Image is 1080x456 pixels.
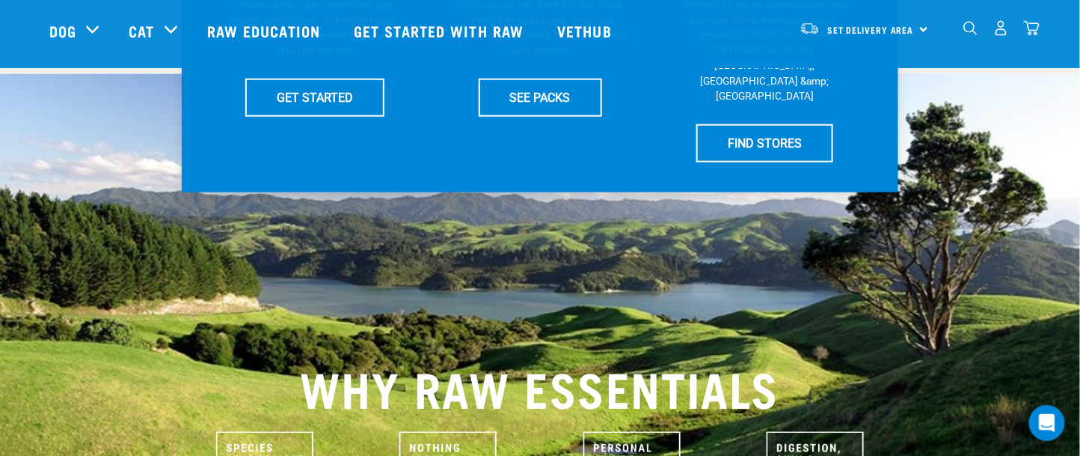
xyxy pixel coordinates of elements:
a: Get started with Raw [339,1,542,61]
img: van-moving.png [800,22,820,35]
img: user.png [993,21,1009,37]
a: GET STARTED [245,79,384,116]
h2: WHY RAW ESSENTIALS [49,360,1031,414]
img: home-icon-1@2x.png [963,22,978,36]
a: FIND STORES [696,124,833,162]
a: Raw Education [192,1,339,61]
a: Vethub [542,1,630,61]
div: Open Intercom Messenger [1029,405,1065,441]
span: Set Delivery Area [827,28,914,33]
img: home-icon@2x.png [1024,21,1040,37]
a: Dog [49,19,76,42]
a: Cat [129,19,154,42]
a: SEE PACKS [479,79,602,116]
